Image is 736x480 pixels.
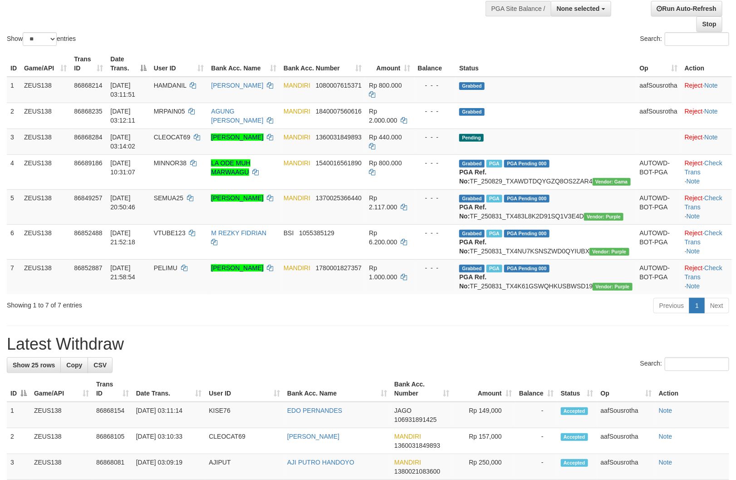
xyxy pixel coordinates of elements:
span: 86868284 [74,134,102,141]
a: Check Trans [685,264,722,281]
td: 86868081 [93,454,132,480]
span: [DATE] 03:14:02 [110,134,135,150]
a: Note [687,178,700,185]
span: 86849257 [74,194,102,202]
span: Copy 1360031849893 to clipboard [394,442,440,449]
a: Previous [653,298,690,313]
div: - - - [418,263,452,272]
a: Note [659,433,672,440]
a: Run Auto-Refresh [651,1,722,16]
div: - - - [418,133,452,142]
th: User ID: activate to sort column ascending [205,376,284,402]
td: Rp 250,000 [453,454,515,480]
span: Show 25 rows [13,361,55,369]
a: Next [704,298,729,313]
a: Show 25 rows [7,357,61,373]
span: CSV [93,361,107,369]
th: Op: activate to sort column ascending [597,376,655,402]
select: Showentries [23,32,57,46]
td: · [681,103,732,129]
td: AUTOWD-BOT-PGA [636,259,681,294]
span: MANDIRI [284,108,310,115]
td: ZEUS138 [30,402,93,428]
span: MANDIRI [284,134,310,141]
span: 86868214 [74,82,102,89]
th: Action [681,51,732,77]
span: Grabbed [459,195,485,203]
a: LA ODE MUH MARWAAGU [211,159,250,176]
td: 1 [7,77,20,103]
td: ZEUS138 [20,103,70,129]
span: Rp 2.117.000 [369,194,397,211]
span: 86689186 [74,159,102,167]
th: Date Trans.: activate to sort column descending [107,51,150,77]
td: ZEUS138 [20,77,70,103]
th: Bank Acc. Number: activate to sort column ascending [280,51,365,77]
span: Copy 106931891425 to clipboard [394,416,437,423]
td: AJIPUT [205,454,284,480]
th: Bank Acc. Name: activate to sort column ascending [284,376,391,402]
input: Search: [665,32,729,46]
a: EDO PERNANDES [287,407,342,414]
a: Note [687,247,700,255]
span: Copy [66,361,82,369]
td: aafSousrotha [636,103,681,129]
label: Search: [640,357,729,371]
div: Showing 1 to 7 of 7 entries [7,297,300,310]
a: Reject [685,194,703,202]
td: · · [681,224,732,259]
span: HAMDANIL [154,82,186,89]
th: Date Trans.: activate to sort column ascending [132,376,206,402]
span: Pending [459,134,484,142]
th: Trans ID: activate to sort column ascending [93,376,132,402]
span: Copy 1055385129 to clipboard [299,229,334,237]
span: Rp 800.000 [369,159,402,167]
td: AUTOWD-BOT-PGA [636,154,681,189]
a: Reject [685,108,703,115]
th: Bank Acc. Number: activate to sort column ascending [391,376,453,402]
span: Rp 440.000 [369,134,402,141]
span: SEMUA25 [154,194,183,202]
td: ZEUS138 [30,454,93,480]
td: · [681,77,732,103]
h1: Latest Withdraw [7,335,729,353]
td: TF_250831_TX483L8K2D91SQ1V3E4D [456,189,636,224]
a: Stop [697,16,722,32]
b: PGA Ref. No: [459,238,486,255]
td: [DATE] 03:11:14 [132,402,206,428]
span: Rp 2.000.000 [369,108,397,124]
span: Rp 800.000 [369,82,402,89]
a: Reject [685,159,703,167]
span: MANDIRI [284,82,310,89]
span: Rp 6.200.000 [369,229,397,246]
td: AUTOWD-BOT-PGA [636,224,681,259]
td: TF_250831_TX4NU7KSNSZWD0QYIUBX [456,224,636,259]
span: Grabbed [459,230,485,238]
span: PGA Pending [504,195,550,203]
input: Search: [665,357,729,371]
a: Note [705,134,718,141]
span: MANDIRI [394,433,421,440]
a: Note [659,407,672,414]
div: - - - [418,193,452,203]
td: KISE76 [205,402,284,428]
span: JAGO [394,407,412,414]
td: 6 [7,224,20,259]
a: [PERSON_NAME] [211,82,263,89]
button: None selected [551,1,611,16]
a: Note [687,282,700,290]
td: ZEUS138 [20,189,70,224]
a: Reject [685,82,703,89]
a: [PERSON_NAME] [211,194,263,202]
th: Balance: activate to sort column ascending [515,376,557,402]
td: AUTOWD-BOT-PGA [636,189,681,224]
th: Amount: activate to sort column ascending [365,51,414,77]
a: Note [705,108,718,115]
span: Vendor URL: https://trx4.1velocity.biz [593,283,632,291]
th: Trans ID: activate to sort column ascending [70,51,107,77]
span: [DATE] 03:11:51 [110,82,135,98]
a: CSV [88,357,113,373]
td: · · [681,259,732,294]
div: PGA Site Balance / [486,1,551,16]
b: PGA Ref. No: [459,203,486,220]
